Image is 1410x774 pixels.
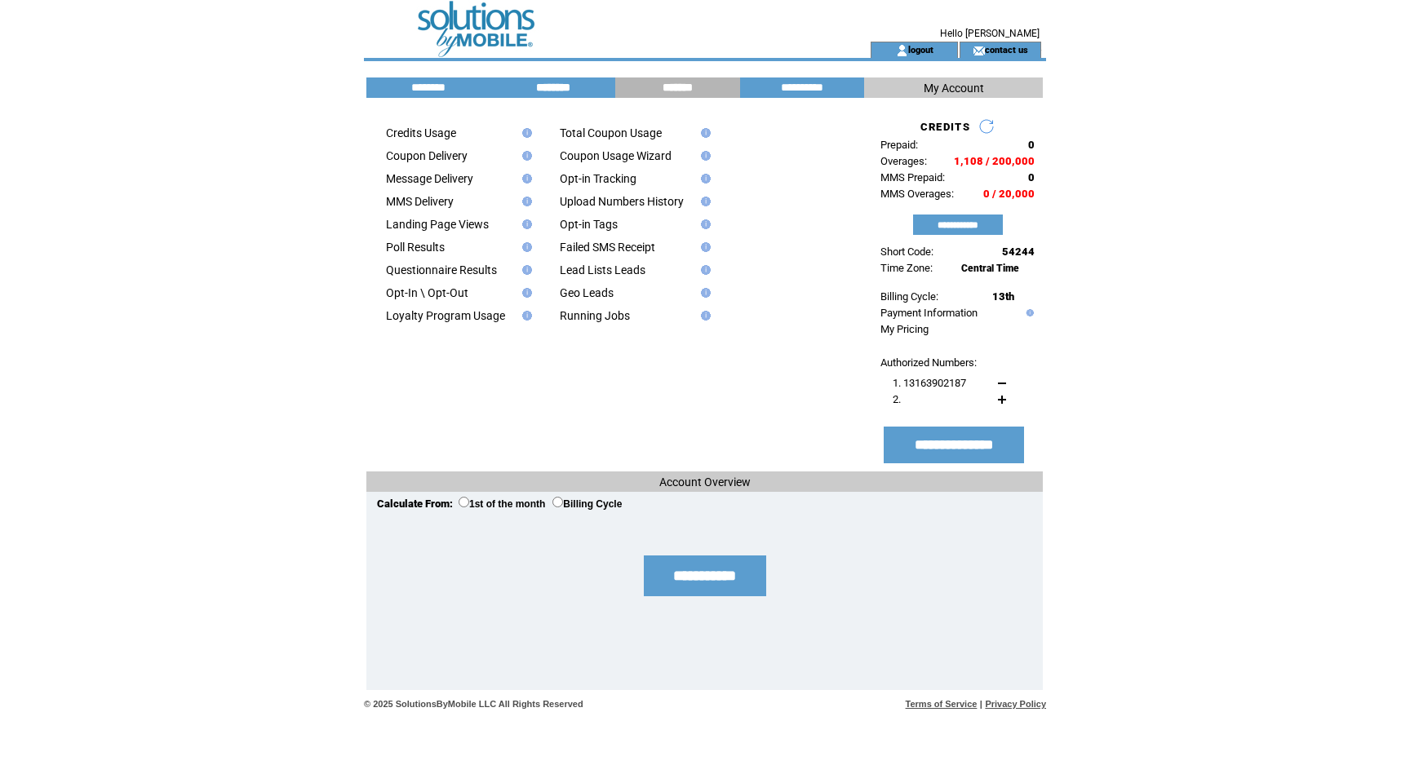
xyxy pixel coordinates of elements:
[896,44,908,57] img: account_icon.gif
[386,309,505,322] a: Loyalty Program Usage
[992,290,1014,303] span: 13th
[696,288,711,298] img: help.gif
[659,475,751,489] span: Account Overview
[459,497,469,507] input: 1st of the month
[560,241,655,254] a: Failed SMS Receipt
[386,263,497,276] a: Questionnaire Results
[560,172,636,185] a: Opt-in Tracking
[364,699,583,709] span: © 2025 SolutionsByMobile LLC All Rights Reserved
[517,197,532,206] img: help.gif
[880,290,938,303] span: Billing Cycle:
[517,151,532,161] img: help.gif
[1028,139,1035,151] span: 0
[940,28,1040,39] span: Hello [PERSON_NAME]
[386,195,454,208] a: MMS Delivery
[560,195,684,208] a: Upload Numbers History
[517,265,532,275] img: help.gif
[517,219,532,229] img: help.gif
[386,241,445,254] a: Poll Results
[696,128,711,138] img: help.gif
[920,121,970,133] span: CREDITS
[961,263,1019,274] span: Central Time
[696,265,711,275] img: help.gif
[983,188,1035,200] span: 0 / 20,000
[552,498,622,510] label: Billing Cycle
[908,44,933,55] a: logout
[560,309,630,322] a: Running Jobs
[880,139,918,151] span: Prepaid:
[880,171,945,184] span: MMS Prepaid:
[893,393,901,405] span: 2.
[980,699,982,709] span: |
[560,218,618,231] a: Opt-in Tags
[517,288,532,298] img: help.gif
[386,172,473,185] a: Message Delivery
[386,149,468,162] a: Coupon Delivery
[386,286,468,299] a: Opt-In \ Opt-Out
[560,149,672,162] a: Coupon Usage Wizard
[459,498,545,510] label: 1st of the month
[386,218,489,231] a: Landing Page Views
[696,197,711,206] img: help.gif
[386,126,456,139] a: Credits Usage
[880,323,929,335] a: My Pricing
[985,699,1046,709] a: Privacy Policy
[696,174,711,184] img: help.gif
[517,311,532,321] img: help.gif
[517,174,532,184] img: help.gif
[1028,171,1035,184] span: 0
[880,188,954,200] span: MMS Overages:
[880,262,933,274] span: Time Zone:
[954,155,1035,167] span: 1,108 / 200,000
[880,307,978,319] a: Payment Information
[696,151,711,161] img: help.gif
[517,128,532,138] img: help.gif
[973,44,985,57] img: contact_us_icon.gif
[893,377,966,389] span: 1. 13163902187
[924,82,984,95] span: My Account
[696,219,711,229] img: help.gif
[985,44,1028,55] a: contact us
[560,126,662,139] a: Total Coupon Usage
[560,286,614,299] a: Geo Leads
[517,242,532,252] img: help.gif
[906,699,978,709] a: Terms of Service
[696,311,711,321] img: help.gif
[552,497,563,507] input: Billing Cycle
[880,245,933,258] span: Short Code:
[1002,245,1035,258] span: 54244
[560,263,645,276] a: Lead Lists Leads
[1022,309,1034,316] img: help.gif
[880,155,927,167] span: Overages:
[377,498,453,510] span: Calculate From:
[880,356,977,369] span: Authorized Numbers:
[696,242,711,252] img: help.gif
